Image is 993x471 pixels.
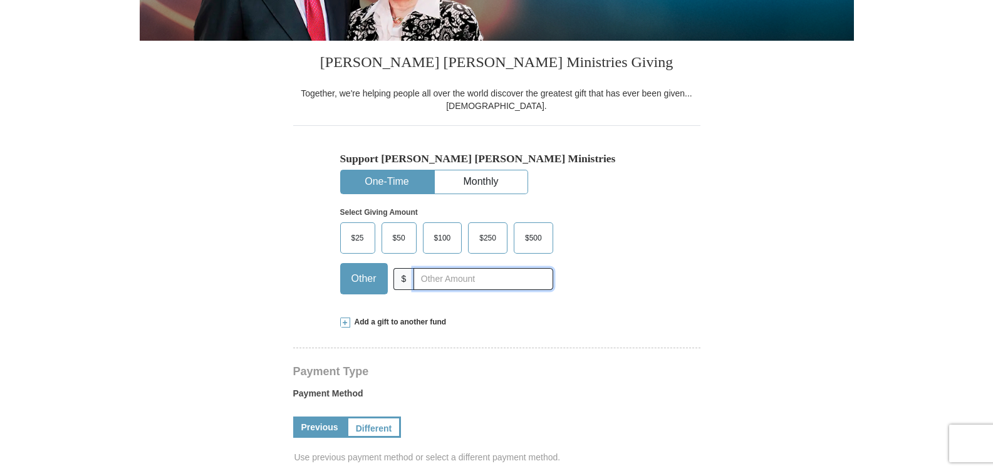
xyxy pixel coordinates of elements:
[473,229,502,247] span: $250
[435,170,528,194] button: Monthly
[413,268,553,290] input: Other Amount
[340,208,418,217] strong: Select Giving Amount
[293,41,700,87] h3: [PERSON_NAME] [PERSON_NAME] Ministries Giving
[340,152,653,165] h5: Support [PERSON_NAME] [PERSON_NAME] Ministries
[350,317,447,328] span: Add a gift to another fund
[341,170,434,194] button: One-Time
[293,387,700,406] label: Payment Method
[346,417,402,438] a: Different
[519,229,548,247] span: $500
[293,87,700,112] div: Together, we're helping people all over the world discover the greatest gift that has ever been g...
[428,229,457,247] span: $100
[345,269,383,288] span: Other
[294,451,702,463] span: Use previous payment method or select a different payment method.
[293,366,700,376] h4: Payment Type
[387,229,412,247] span: $50
[345,229,370,247] span: $25
[293,417,346,438] a: Previous
[393,268,415,290] span: $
